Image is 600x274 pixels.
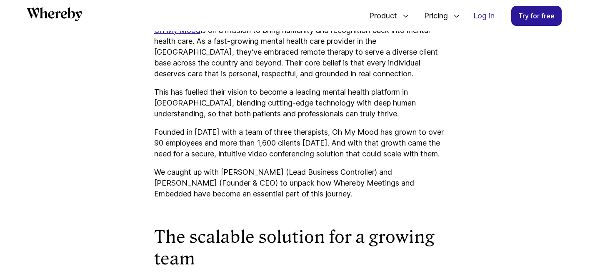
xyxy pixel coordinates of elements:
[154,127,446,159] p: Founded in [DATE] with a team of three therapists, Oh My Mood has grown to over 90 employees and ...
[154,25,446,79] p: is on a mission to bring humanity and recognition back into mental health care. As a fast-growing...
[27,7,82,24] a: Whereby
[154,26,200,35] a: Oh My Mood
[154,167,446,199] p: We caught up with [PERSON_NAME] (Lead Business Controller) and [PERSON_NAME] (Founder & CEO) to u...
[467,6,501,25] a: Log in
[511,6,562,26] a: Try for free
[27,7,82,21] svg: Whereby
[154,227,435,269] strong: The scalable solution for a growing team
[154,87,446,119] p: This has fuelled their vision to become a leading mental health platform in [GEOGRAPHIC_DATA], bl...
[361,2,399,30] span: Product
[416,2,450,30] span: Pricing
